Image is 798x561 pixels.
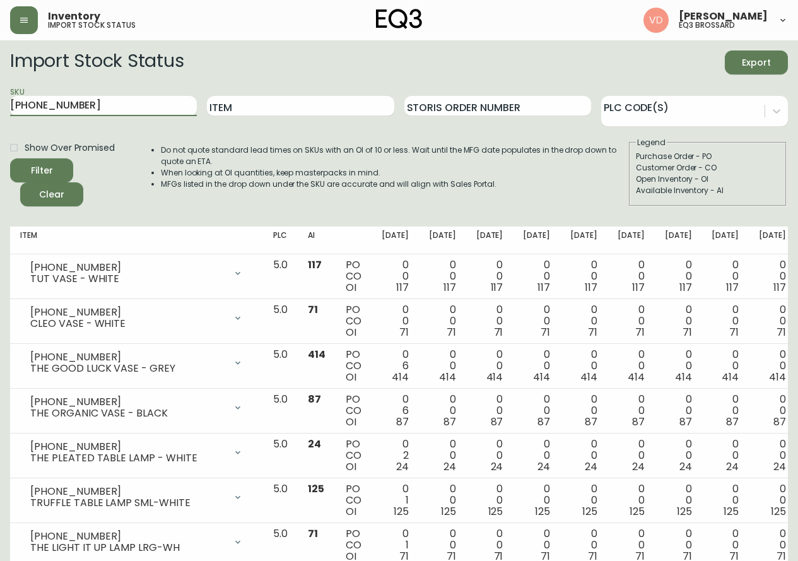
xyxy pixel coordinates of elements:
span: 71 [308,302,318,317]
span: OI [346,415,356,429]
div: 0 0 [570,304,597,338]
th: [DATE] [466,227,513,254]
span: 24 [537,459,550,474]
span: OI [346,325,356,340]
div: 0 6 [382,349,409,383]
div: 0 0 [570,439,597,473]
div: 0 0 [712,394,739,428]
div: CLEO VASE - WHITE [30,318,225,329]
span: 125 [724,504,739,519]
span: OI [346,280,356,295]
div: 0 0 [712,304,739,338]
th: [DATE] [560,227,607,254]
div: 0 0 [570,259,597,293]
span: 117 [491,280,503,295]
div: TRUFFLE TABLE LAMP SML-WHITE [30,497,225,509]
span: Export [735,55,778,71]
span: 125 [441,504,456,519]
div: Purchase Order - PO [636,151,780,162]
span: 24 [726,459,739,474]
span: 87 [537,415,550,429]
span: 71 [541,325,550,340]
legend: Legend [636,137,667,148]
div: PO CO [346,349,361,383]
div: PO CO [346,304,361,338]
div: 0 0 [759,349,786,383]
span: 24 [396,459,409,474]
span: Clear [30,187,73,203]
div: [PHONE_NUMBER] [30,307,225,318]
div: 0 0 [476,483,503,517]
span: 24 [773,459,786,474]
h5: import stock status [48,21,136,29]
span: 71 [308,526,318,541]
td: 5.0 [263,389,298,434]
div: 0 0 [570,349,597,383]
div: PO CO [346,394,361,428]
th: [DATE] [749,227,796,254]
div: 0 0 [523,349,550,383]
div: [PHONE_NUMBER] [30,531,225,542]
div: 0 0 [618,349,645,383]
div: 0 0 [665,304,692,338]
span: Inventory [48,11,100,21]
span: OI [346,370,356,384]
td: 5.0 [263,254,298,299]
span: 414 [580,370,597,384]
div: 0 0 [712,483,739,517]
div: 0 0 [429,259,456,293]
div: 0 0 [665,439,692,473]
div: 0 0 [712,259,739,293]
div: PO CO [346,259,361,293]
span: Show Over Promised [25,141,115,155]
span: 71 [635,325,645,340]
span: 71 [447,325,456,340]
span: 125 [488,504,503,519]
div: 0 0 [570,394,597,428]
span: 71 [683,325,692,340]
div: 0 0 [618,439,645,473]
div: 0 2 [382,439,409,473]
div: 0 0 [429,349,456,383]
div: [PHONE_NUMBER]THE LIGHT IT UP LAMP LRG-WH [20,528,253,556]
span: 87 [491,415,503,429]
div: [PHONE_NUMBER] [30,351,225,363]
div: Open Inventory - OI [636,174,780,185]
div: 0 0 [476,304,503,338]
td: 5.0 [263,344,298,389]
span: 87 [308,392,321,406]
div: [PHONE_NUMBER] [30,486,225,497]
div: 0 0 [759,394,786,428]
div: 0 0 [476,394,503,428]
div: 0 0 [618,483,645,517]
td: 5.0 [263,299,298,344]
div: 0 0 [759,483,786,517]
th: [DATE] [513,227,560,254]
div: Filter [31,163,53,179]
span: 125 [630,504,645,519]
span: 414 [675,370,692,384]
img: logo [376,9,423,29]
button: Filter [10,158,73,182]
li: When looking at OI quantities, keep masterpacks in mind. [161,167,628,179]
th: PLC [263,227,298,254]
span: 24 [632,459,645,474]
span: 87 [443,415,456,429]
th: [DATE] [372,227,419,254]
li: Do not quote standard lead times on SKUs with an OI of 10 or less. Wait until the MFG date popula... [161,145,628,167]
li: MFGs listed in the drop down under the SKU are accurate and will align with Sales Portal. [161,179,628,190]
div: THE LIGHT IT UP LAMP LRG-WH [30,542,225,553]
div: 0 0 [712,349,739,383]
th: [DATE] [701,227,749,254]
span: 117 [396,280,409,295]
div: 0 0 [476,259,503,293]
div: [PHONE_NUMBER] [30,262,225,273]
span: 117 [585,280,597,295]
span: 117 [773,280,786,295]
span: 125 [535,504,550,519]
div: [PHONE_NUMBER]TUT VASE - WHITE [20,259,253,287]
span: 414 [769,370,786,384]
div: 0 0 [759,304,786,338]
span: 414 [533,370,550,384]
div: 0 0 [618,304,645,338]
